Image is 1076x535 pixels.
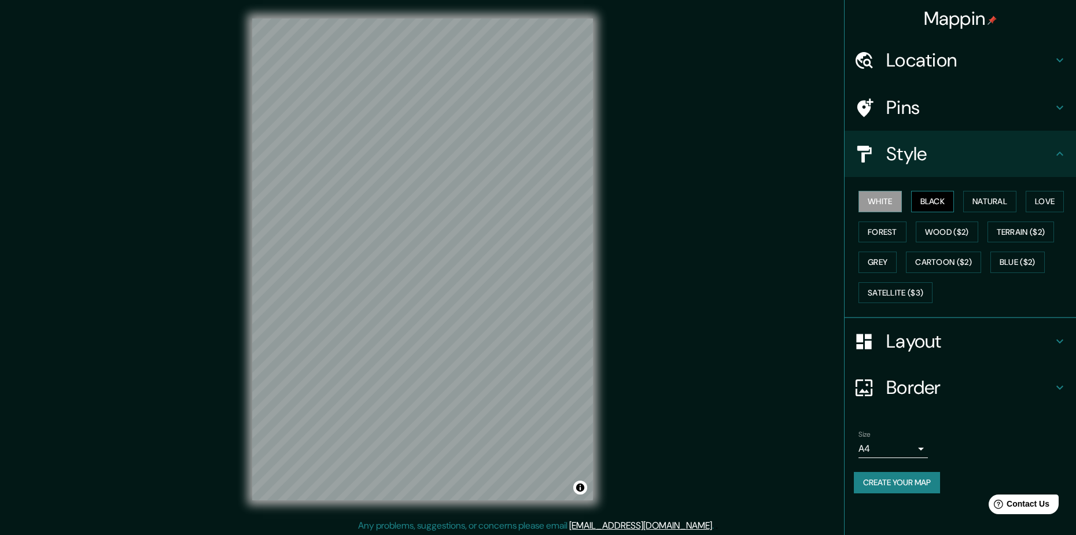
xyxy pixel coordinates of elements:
[886,49,1053,72] h4: Location
[924,7,997,30] h4: Mappin
[845,37,1076,83] div: Location
[858,252,897,273] button: Grey
[714,519,716,533] div: .
[886,330,1053,353] h4: Layout
[845,364,1076,411] div: Border
[886,142,1053,165] h4: Style
[252,19,593,500] canvas: Map
[1026,191,1064,212] button: Love
[858,222,907,243] button: Forest
[845,84,1076,131] div: Pins
[886,376,1053,399] h4: Border
[886,96,1053,119] h4: Pins
[573,481,587,495] button: Toggle attribution
[716,519,718,533] div: .
[845,131,1076,177] div: Style
[911,191,955,212] button: Black
[858,430,871,440] label: Size
[358,519,714,533] p: Any problems, suggestions, or concerns please email .
[987,16,997,25] img: pin-icon.png
[854,472,940,493] button: Create your map
[916,222,978,243] button: Wood ($2)
[858,282,933,304] button: Satellite ($3)
[973,490,1063,522] iframe: Help widget launcher
[963,191,1016,212] button: Natural
[845,318,1076,364] div: Layout
[569,519,712,532] a: [EMAIL_ADDRESS][DOMAIN_NAME]
[987,222,1055,243] button: Terrain ($2)
[858,191,902,212] button: White
[858,440,928,458] div: A4
[906,252,981,273] button: Cartoon ($2)
[990,252,1045,273] button: Blue ($2)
